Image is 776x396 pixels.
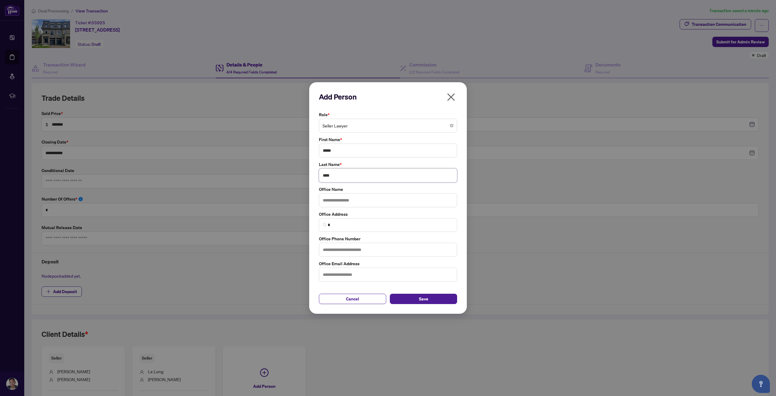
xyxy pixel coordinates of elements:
[450,124,453,127] span: close-circle
[752,375,770,393] button: Open asap
[319,161,457,168] label: Last Name
[319,92,457,102] h2: Add Person
[419,294,428,304] span: Save
[319,260,457,267] label: Office Email Address
[323,223,326,227] img: search_icon
[319,294,386,304] button: Cancel
[346,294,359,304] span: Cancel
[446,92,456,102] span: close
[319,186,457,193] label: Office Name
[319,235,457,242] label: Office Phone Number
[319,211,457,218] label: Office Address
[390,294,457,304] button: Save
[319,111,457,118] label: Role
[323,120,453,131] span: Seller Lawyer
[319,136,457,143] label: First Name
